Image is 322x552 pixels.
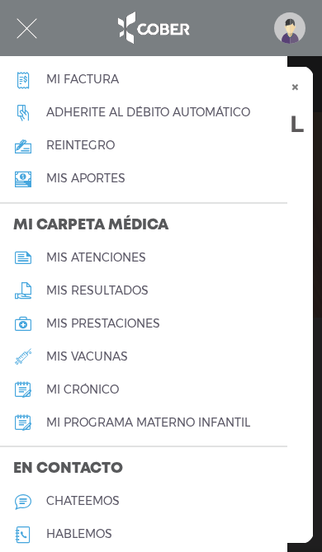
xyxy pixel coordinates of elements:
[46,73,119,87] h5: Mi factura
[17,18,37,39] img: Cober_menu-close-white.svg
[46,494,120,508] h5: chateemos
[277,67,313,108] button: ×
[46,317,160,331] h5: mis prestaciones
[46,251,146,265] h5: mis atenciones
[46,527,112,541] h5: hablemos
[274,12,305,44] img: profile-placeholder.svg
[46,106,250,120] h5: Adherite al débito automático
[46,139,115,153] h5: reintegro
[109,8,196,48] img: logo_cober_home-white.png
[46,350,128,364] h5: mis vacunas
[46,172,125,186] h5: Mis aportes
[46,284,149,298] h5: mis resultados
[46,383,119,397] h5: mi crónico
[46,416,250,430] h5: mi programa materno infantil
